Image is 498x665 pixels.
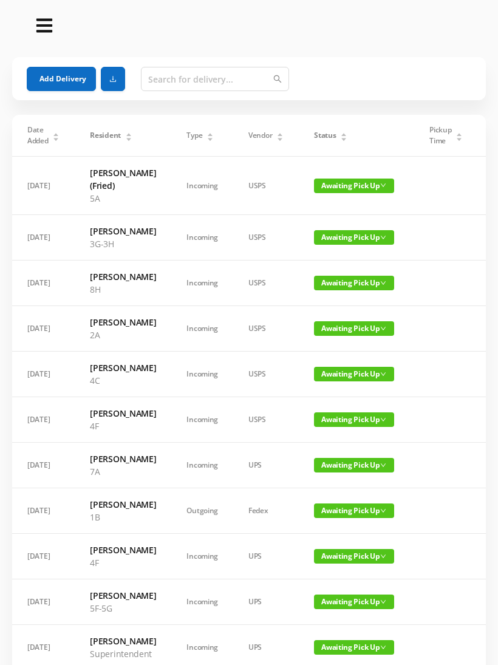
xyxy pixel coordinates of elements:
i: icon: down [380,462,386,468]
h6: [PERSON_NAME] [90,270,156,283]
span: Awaiting Pick Up [314,549,394,564]
span: Status [314,130,336,141]
i: icon: down [380,417,386,423]
td: Incoming [171,306,233,352]
td: USPS [233,215,299,261]
i: icon: down [380,508,386,514]
p: 1B [90,511,156,523]
p: 5A [90,192,156,205]
td: Incoming [171,443,233,488]
span: Awaiting Pick Up [314,230,394,245]
span: Awaiting Pick Up [314,276,394,290]
td: Fedex [233,488,299,534]
td: [DATE] [12,352,75,397]
td: USPS [233,261,299,306]
i: icon: down [380,553,386,559]
p: 4C [90,374,156,387]
div: Sort [52,131,60,138]
td: [DATE] [12,306,75,352]
td: [DATE] [12,157,75,215]
h6: [PERSON_NAME] [90,498,156,511]
h6: [PERSON_NAME] [90,316,156,329]
td: [DATE] [12,261,75,306]
button: icon: download [101,67,125,91]
span: Resident [90,130,121,141]
span: Awaiting Pick Up [314,321,394,336]
td: Incoming [171,157,233,215]
i: icon: caret-down [125,136,132,140]
span: Vendor [248,130,272,141]
td: Incoming [171,261,233,306]
span: Awaiting Pick Up [314,179,394,193]
p: Superintendent [90,647,156,660]
p: 5F-5G [90,602,156,615]
td: UPS [233,579,299,625]
td: [DATE] [12,443,75,488]
span: Awaiting Pick Up [314,503,394,518]
td: Incoming [171,579,233,625]
i: icon: down [380,234,386,240]
p: 8H [90,283,156,296]
td: USPS [233,397,299,443]
button: Add Delivery [27,67,96,91]
td: USPS [233,352,299,397]
span: Awaiting Pick Up [314,367,394,381]
td: [DATE] [12,215,75,261]
h6: [PERSON_NAME] [90,589,156,602]
span: Date Added [27,124,49,146]
p: 4F [90,556,156,569]
i: icon: caret-up [277,131,284,135]
span: Awaiting Pick Up [314,640,394,655]
span: Awaiting Pick Up [314,595,394,609]
i: icon: caret-down [341,136,347,140]
i: icon: down [380,182,386,188]
i: icon: search [273,75,282,83]
p: 3G-3H [90,237,156,250]
td: [DATE] [12,534,75,579]
td: UPS [233,534,299,579]
td: [DATE] [12,488,75,534]
div: Sort [455,131,463,138]
h6: [PERSON_NAME] [90,407,156,420]
td: UPS [233,443,299,488]
div: Sort [125,131,132,138]
i: icon: caret-down [53,136,60,140]
div: Sort [340,131,347,138]
i: icon: caret-up [125,131,132,135]
td: [DATE] [12,579,75,625]
h6: [PERSON_NAME] [90,544,156,556]
i: icon: caret-up [341,131,347,135]
h6: [PERSON_NAME] [90,635,156,647]
i: icon: down [380,644,386,650]
td: Incoming [171,352,233,397]
td: USPS [233,157,299,215]
td: Incoming [171,534,233,579]
i: icon: caret-down [456,136,463,140]
p: 2A [90,329,156,341]
i: icon: caret-up [207,131,214,135]
td: Incoming [171,215,233,261]
i: icon: caret-down [277,136,284,140]
td: Incoming [171,397,233,443]
i: icon: down [380,326,386,332]
div: Sort [276,131,284,138]
span: Awaiting Pick Up [314,458,394,472]
p: 4F [90,420,156,432]
td: USPS [233,306,299,352]
i: icon: down [380,371,386,377]
h6: [PERSON_NAME] [90,225,156,237]
span: Awaiting Pick Up [314,412,394,427]
i: icon: caret-down [207,136,214,140]
div: Sort [206,131,214,138]
i: icon: caret-up [456,131,463,135]
span: Pickup Time [429,124,451,146]
h6: [PERSON_NAME] (Fried) [90,166,156,192]
input: Search for delivery... [141,67,289,91]
h6: [PERSON_NAME] [90,452,156,465]
i: icon: caret-up [53,131,60,135]
h6: [PERSON_NAME] [90,361,156,374]
i: icon: down [380,599,386,605]
p: 7A [90,465,156,478]
span: Type [186,130,202,141]
i: icon: down [380,280,386,286]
